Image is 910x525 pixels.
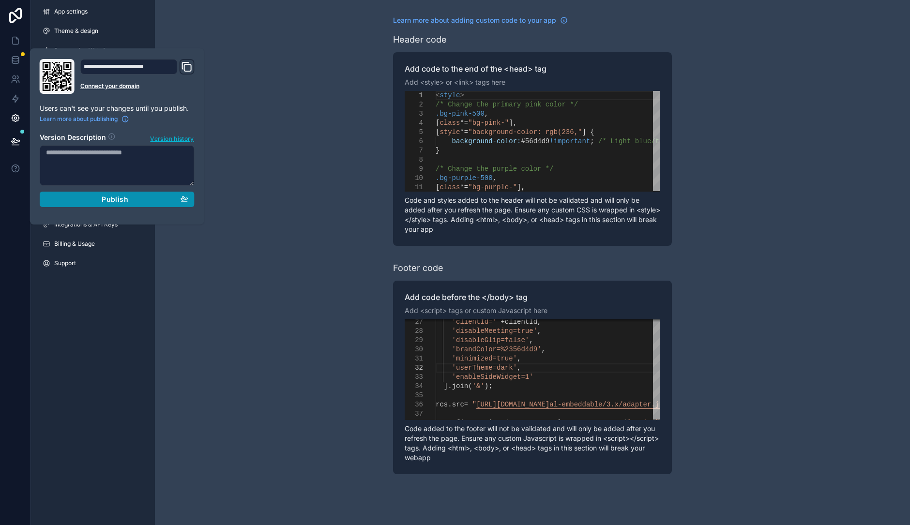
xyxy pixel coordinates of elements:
[436,183,440,191] span: [
[537,327,541,335] span: ,
[436,401,448,408] span: rcs
[436,147,440,154] span: }
[80,59,195,94] div: Domain and Custom Link
[405,345,423,354] div: 30
[405,306,660,315] p: Add <script> tags or custom Javascript here
[436,119,440,127] span: [
[405,64,660,74] label: Add code to the end of the <head> tag
[405,409,423,419] div: 37
[405,137,423,146] div: 6
[35,23,151,39] a: Theme & design
[405,354,423,363] div: 31
[40,133,106,143] h2: Version Description
[444,382,452,390] span: ].
[460,91,464,99] span: >
[40,104,195,113] p: Users can't see your changes until you publish.
[405,336,423,345] div: 29
[405,146,423,155] div: 7
[493,174,497,182] span: ,
[405,400,423,409] div: 36
[590,128,594,136] span: {
[436,110,485,118] span: .bg-pink-500
[452,364,517,372] span: 'userTheme=dark'
[505,419,537,427] span: document
[436,174,493,182] span: .bg-purple-500
[541,419,622,427] span: getElementsByTagName
[405,382,423,391] div: 34
[35,255,151,271] a: Support
[537,419,541,427] span: .
[405,183,423,192] div: 11
[393,261,443,275] div: Footer code
[405,424,660,463] p: Code added to the footer will not be validated and will only be added after you refresh the page....
[393,33,447,46] div: Header code
[440,128,460,136] span: style
[102,195,128,204] span: Publish
[405,195,660,234] p: Code and styles added to the header will not be validated and will only be added after you refres...
[452,355,517,362] span: 'minimized=true'
[35,236,151,252] a: Billing & Usage
[405,174,423,183] div: 10
[444,419,456,427] span: var
[150,133,194,143] button: Version history
[582,128,586,136] span: ]
[590,137,594,145] span: ;
[452,137,521,145] span: background-color:
[405,100,423,109] div: 2
[436,91,440,99] span: <
[405,155,423,165] div: 8
[529,336,533,344] span: ,
[452,345,542,353] span: 'brandColor=%2356d4d9'
[623,419,627,427] span: (
[452,327,537,335] span: 'disableMeeting=true'
[521,137,549,145] span: #56d4d9
[549,401,667,408] span: al-embeddable/3.x/adapter.js?
[598,137,708,145] span: /* Light blue/teal color */
[40,192,195,207] button: Publish
[405,363,423,373] div: 32
[476,401,549,408] span: [URL][DOMAIN_NAME]
[40,115,118,123] span: Learn more about publishing
[405,165,423,174] div: 9
[35,217,151,232] a: Integrations & API Keys
[541,345,545,353] span: ,
[405,91,423,100] div: 1
[436,165,554,173] span: /* Change the purple color */
[405,419,423,428] div: 38
[405,327,423,336] div: 28
[468,128,582,136] span: "background-color: rgb(236,"
[405,128,423,137] div: 5
[452,401,464,408] span: src
[448,401,452,408] span: .
[54,27,98,35] span: Theme & design
[405,373,423,382] div: 33
[405,391,423,400] div: 35
[485,110,488,118] span: ,
[452,336,530,344] span: 'disableGlip=false'
[393,15,556,25] span: Learn more about adding custom code to your app
[472,382,485,390] span: '&'
[54,221,118,228] span: Integrations & API Keys
[80,82,195,90] a: Connect your domain
[472,401,476,408] span: "
[517,364,521,372] span: ,
[40,115,129,123] a: Learn more about publishing
[405,77,660,87] p: Add <style> or <link> tags here
[509,119,517,127] span: ],
[54,259,76,267] span: Support
[393,15,568,25] a: Learn more about adding custom code to your app
[54,240,95,248] span: Billing & Usage
[436,101,578,108] span: /* Change the primary pink color */
[452,382,469,390] span: join
[440,91,460,99] span: style
[517,183,525,191] span: ],
[405,292,660,302] label: Add code before the </body> tag
[35,43,151,58] a: Progressive Web App
[517,355,521,362] span: ,
[500,419,504,427] span: =
[468,183,517,191] span: "bg-purple-"
[549,137,590,145] span: !important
